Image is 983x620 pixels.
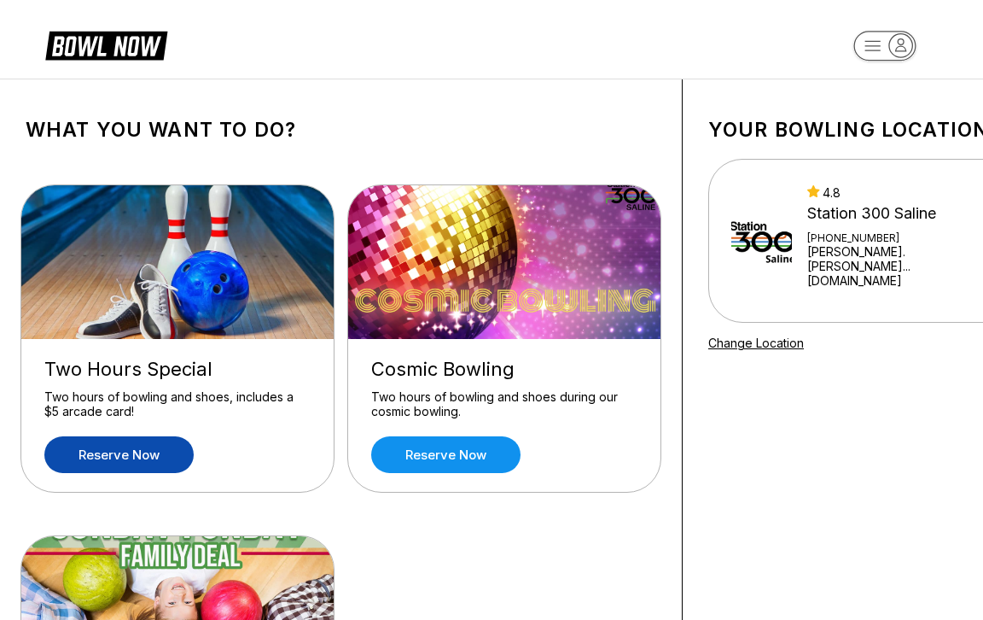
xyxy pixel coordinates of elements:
div: Two hours of bowling and shoes, includes a $5 arcade card! [44,389,311,419]
img: Cosmic Bowling [348,185,662,339]
img: Two Hours Special [21,185,335,339]
div: Two hours of bowling and shoes during our cosmic bowling. [371,389,637,419]
h1: What you want to do? [26,118,656,142]
img: Station 300 Saline [731,194,792,288]
div: Cosmic Bowling [371,358,637,381]
div: Two Hours Special [44,358,311,381]
a: Reserve now [371,436,521,473]
a: Change Location [708,336,804,350]
a: Reserve now [44,436,194,473]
